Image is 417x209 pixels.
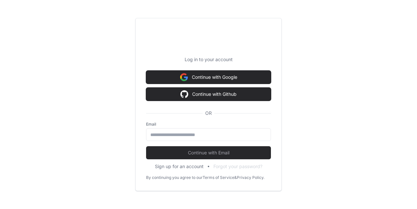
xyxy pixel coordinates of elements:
div: By continuing you agree to our [146,175,203,180]
button: Continue with Github [146,88,271,101]
p: Log in to your account [146,56,271,63]
button: Forgot your password? [213,163,262,170]
img: Sign in with google [180,71,188,84]
a: Terms of Service [203,175,234,180]
a: Privacy Policy. [237,175,264,180]
button: Continue with Google [146,71,271,84]
button: Continue with Email [146,146,271,159]
img: Sign in with google [180,88,188,101]
div: & [234,175,237,180]
span: OR [203,110,214,116]
span: Continue with Email [146,149,271,156]
label: Email [146,122,271,127]
button: Sign up for an account [155,163,204,170]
